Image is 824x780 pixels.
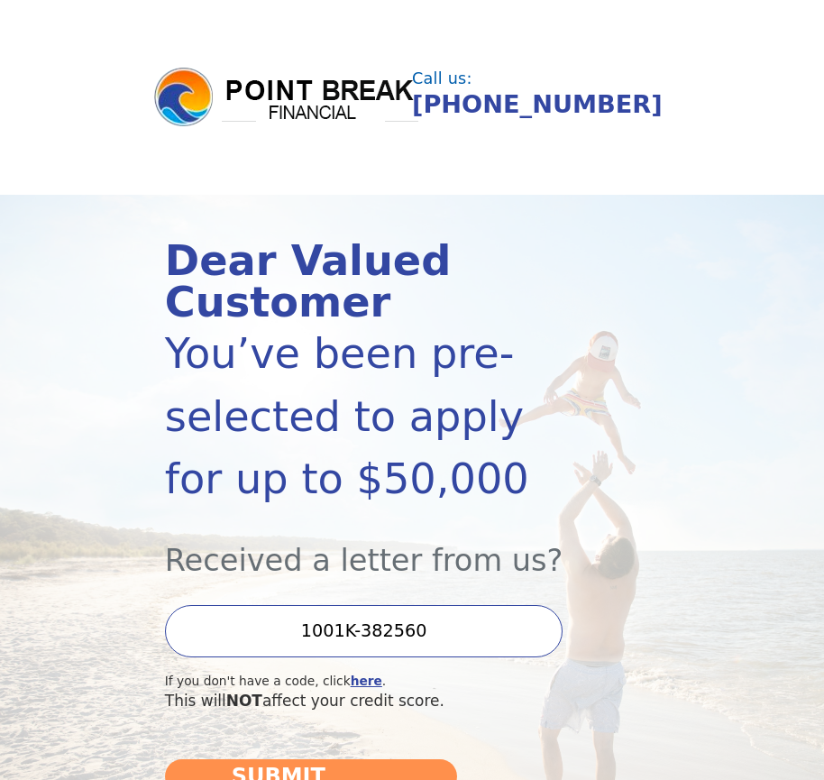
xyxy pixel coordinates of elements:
div: This will affect your credit score. [165,690,585,712]
div: Received a letter from us? [165,510,585,583]
div: You’ve been pre-selected to apply for up to $50,000 [165,323,585,510]
a: [PHONE_NUMBER] [412,90,663,118]
input: Enter your Offer Code: [165,605,563,657]
a: here [351,674,382,688]
img: logo.png [151,65,422,130]
div: If you don't have a code, click . [165,672,585,691]
div: Call us: [412,71,687,87]
div: Dear Valued Customer [165,240,585,323]
span: NOT [226,692,262,710]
